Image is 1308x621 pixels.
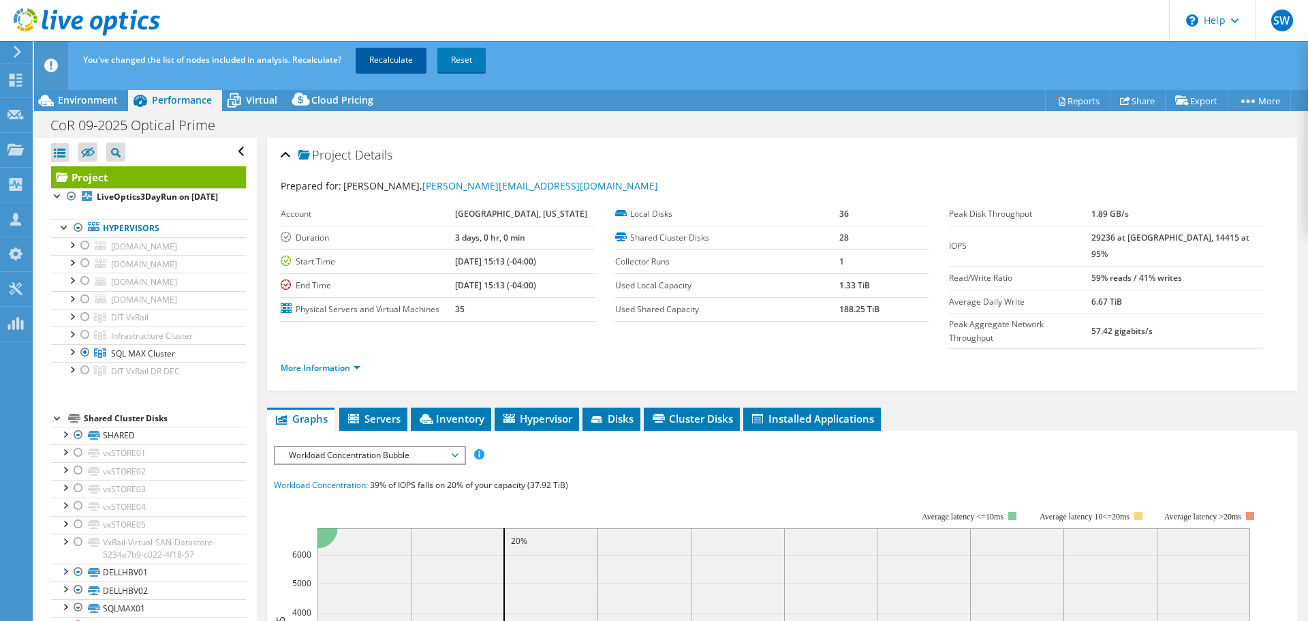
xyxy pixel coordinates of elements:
label: Read/Write Ratio [949,271,1091,285]
a: [DOMAIN_NAME] [51,237,246,255]
svg: \n [1186,14,1198,27]
a: SHARED [51,427,246,444]
label: Peak Disk Throughput [949,207,1091,221]
b: 35 [455,303,465,315]
label: Peak Aggregate Network Throughput [949,318,1091,345]
b: 1.89 GB/s [1091,208,1129,219]
b: 57.42 gigabits/s [1091,325,1153,337]
span: DIT VxRail [111,312,149,323]
a: VxRail-Virtual-SAN-Datastore-5234e7b9-c022-4f18-57 [51,534,246,564]
span: You've changed the list of nodes included in analysis. Recalculate? [83,54,341,65]
b: 1 [839,256,844,267]
a: Export [1165,90,1228,111]
span: Servers [346,412,401,425]
a: SQL MAX Cluster [51,344,246,362]
a: LiveOptics3DayRun on [DATE] [51,188,246,206]
b: 6.67 TiB [1091,296,1122,307]
span: Infrastructure Cluster [111,330,193,342]
a: SQLMAX01 [51,599,246,617]
label: IOPS [949,239,1091,253]
span: Project [298,149,352,162]
a: DELLHBV02 [51,581,246,599]
b: 1.33 TiB [839,279,870,291]
a: vxSTORE04 [51,498,246,515]
tspan: Average latency <=10ms [922,512,1003,521]
span: Virtual [246,93,277,106]
label: Used Shared Capacity [615,303,839,316]
a: More [1228,90,1291,111]
span: Workload Concentration Bubble [282,447,457,464]
b: 36 [839,208,849,219]
a: vxSTORE05 [51,516,246,534]
a: Reports [1045,90,1110,111]
a: DIT VxRail DR DEC [51,362,246,380]
a: Project [51,166,246,188]
a: DIT VxRail [51,309,246,327]
b: 3 days, 0 hr, 0 min [455,232,525,243]
b: 188.25 TiB [839,303,879,315]
label: Duration [281,231,455,245]
span: Cluster Disks [651,412,733,425]
a: vxSTORE02 [51,462,246,480]
span: Environment [58,93,118,106]
text: 4000 [292,607,311,618]
label: Collector Runs [615,255,839,269]
span: [DOMAIN_NAME] [111,241,177,252]
label: Account [281,207,455,221]
h1: CoR 09-2025 Optical Prime [44,118,236,133]
a: [DOMAIN_NAME] [51,273,246,290]
a: Hypervisors [51,219,246,237]
span: Installed Applications [750,412,874,425]
span: Inventory [418,412,484,425]
a: vxSTORE03 [51,480,246,498]
b: 28 [839,232,849,243]
label: Physical Servers and Virtual Machines [281,303,455,316]
text: 20% [511,535,527,547]
div: Shared Cluster Disks [84,410,246,427]
text: Average latency >20ms [1164,512,1241,521]
span: Performance [152,93,212,106]
span: Disks [589,412,634,425]
span: Workload Concentration: [274,479,368,491]
label: End Time [281,279,455,292]
span: 39% of IOPS falls on 20% of your capacity (37.92 TiB) [370,479,568,491]
text: 6000 [292,549,311,560]
label: Start Time [281,255,455,269]
a: DELLHBV01 [51,564,246,581]
label: Used Local Capacity [615,279,839,292]
tspan: Average latency 10<=20ms [1040,512,1130,521]
span: DIT VxRail DR DEC [111,365,180,377]
a: Recalculate [356,48,426,72]
span: [PERSON_NAME], [343,179,658,192]
b: 29236 at [GEOGRAPHIC_DATA], 14415 at 95% [1091,232,1249,260]
a: Reset [437,48,486,72]
b: [GEOGRAPHIC_DATA], [US_STATE] [455,208,587,219]
b: LiveOptics3DayRun on [DATE] [97,191,218,202]
b: 59% reads / 41% writes [1091,272,1182,284]
span: SW [1271,10,1293,31]
label: Average Daily Write [949,295,1091,309]
a: More Information [281,362,360,374]
a: Share [1110,90,1166,111]
label: Prepared for: [281,179,341,192]
a: [DOMAIN_NAME] [51,255,246,273]
b: [DATE] 15:13 (-04:00) [455,279,536,291]
b: [DATE] 15:13 (-04:00) [455,256,536,267]
label: Shared Cluster Disks [615,231,839,245]
text: 5000 [292,577,311,589]
a: vxSTORE01 [51,444,246,462]
span: Hypervisor [501,412,572,425]
span: [DOMAIN_NAME] [111,258,177,270]
a: [PERSON_NAME][EMAIL_ADDRESS][DOMAIN_NAME] [422,179,658,192]
span: Details [355,147,392,163]
span: SQL MAX Cluster [111,348,175,359]
a: [DOMAIN_NAME] [51,291,246,309]
span: [DOMAIN_NAME] [111,276,177,288]
a: Infrastructure Cluster [51,327,246,344]
span: Cloud Pricing [311,93,373,106]
span: [DOMAIN_NAME] [111,294,177,305]
span: Graphs [274,412,328,425]
label: Local Disks [615,207,839,221]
